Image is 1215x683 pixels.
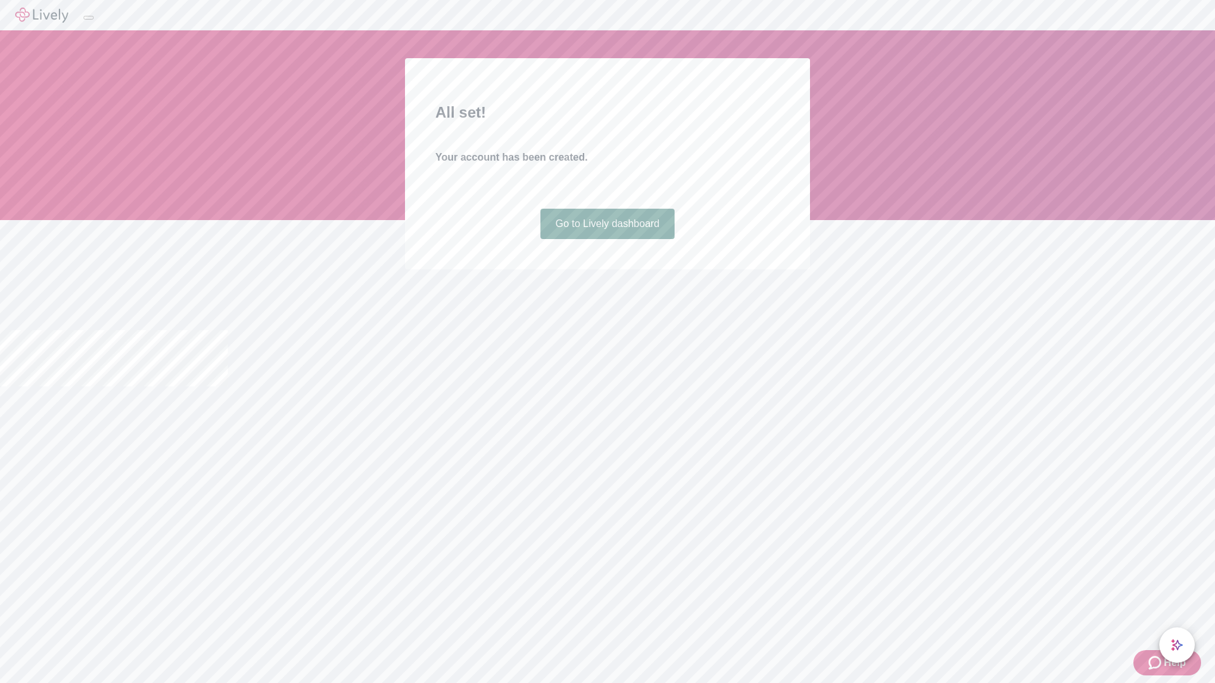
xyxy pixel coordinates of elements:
[1133,650,1201,675] button: Zendesk support iconHelp
[15,8,68,23] img: Lively
[1171,639,1183,651] svg: Lively AI Assistant
[435,150,780,165] h4: Your account has been created.
[1149,655,1164,670] svg: Zendesk support icon
[540,209,675,239] a: Go to Lively dashboard
[1164,655,1186,670] span: Help
[435,101,780,124] h2: All set!
[1159,627,1195,663] button: chat
[84,16,94,20] button: Log out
